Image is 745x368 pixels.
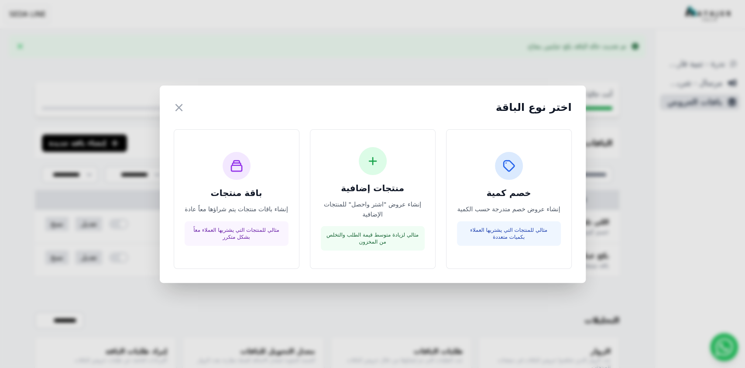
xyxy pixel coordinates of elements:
[321,182,425,194] h3: منتجات إضافية
[185,187,288,199] h3: باقة منتجات
[174,100,185,115] button: ×
[321,199,425,220] p: إنشاء عروض "اشتر واحصل" للمنتجات الإضافية
[457,204,561,214] p: إنشاء عروض خصم متدرجة حسب الكمية
[462,227,556,241] p: مثالي للمنتجات التي يشتريها العملاء بكميات متعددة
[457,187,561,199] h3: خصم كمية
[326,231,419,245] p: مثالي لزيادة متوسط قيمة الطلب والتخلص من المخزون
[185,204,288,214] p: إنشاء باقات منتجات يتم شراؤها معاً عادة
[190,227,283,241] p: مثالي للمنتجات التي يشتريها العملاء معاً بشكل متكرر
[496,100,572,114] h2: اختر نوع الباقة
